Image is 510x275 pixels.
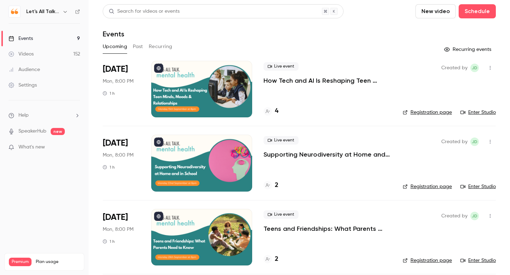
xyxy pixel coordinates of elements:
[415,4,456,18] button: New video
[263,210,299,219] span: Live event
[103,164,115,170] div: 1 h
[459,4,496,18] button: Schedule
[18,128,46,135] a: SpeakerHub
[8,112,80,119] li: help-dropdown-opener
[103,61,140,117] div: Sep 15 Mon, 8:00 PM (Europe/London)
[472,64,477,72] span: JD
[103,226,134,233] span: Mon, 8:00 PM
[275,181,278,190] h4: 2
[275,254,278,264] h4: 2
[403,183,452,190] a: Registration page
[263,181,278,190] a: 2
[26,8,59,15] h6: Let's All Talk Mental Health
[103,41,127,52] button: Upcoming
[8,82,37,89] div: Settings
[263,254,278,264] a: 2
[441,212,467,220] span: Created by
[9,6,20,17] img: Let's All Talk Mental Health
[470,64,479,72] span: Jenni Dunn
[472,212,477,220] span: JD
[18,144,45,151] span: What's new
[109,8,180,15] div: Search for videos or events
[403,257,452,264] a: Registration page
[103,152,134,159] span: Mon, 8:00 PM
[51,128,65,135] span: new
[441,64,467,72] span: Created by
[103,135,140,191] div: Sep 22 Mon, 8:00 PM (Europe/London)
[103,212,128,223] span: [DATE]
[460,109,496,116] a: Enter Studio
[275,106,278,116] h4: 4
[8,35,33,42] div: Events
[8,66,40,73] div: Audience
[103,137,128,149] span: [DATE]
[8,51,34,58] div: Videos
[470,137,479,146] span: Jenni Dunn
[9,258,32,266] span: Premium
[403,109,452,116] a: Registration page
[441,137,467,146] span: Created by
[103,239,115,244] div: 1 h
[263,76,391,85] a: How Tech and AI Is Reshaping Teen Minds, Moods & Relationships
[460,257,496,264] a: Enter Studio
[470,212,479,220] span: Jenni Dunn
[263,106,278,116] a: 4
[460,183,496,190] a: Enter Studio
[472,137,477,146] span: JD
[36,259,80,265] span: Plan usage
[103,64,128,75] span: [DATE]
[103,209,140,265] div: Sep 29 Mon, 8:00 PM (Europe/London)
[263,224,391,233] a: Teens and Friendships: What Parents Need to Know
[263,62,299,71] span: Live event
[103,78,134,85] span: Mon, 8:00 PM
[149,41,172,52] button: Recurring
[103,30,124,38] h1: Events
[133,41,143,52] button: Past
[18,112,29,119] span: Help
[263,150,391,159] a: Supporting Neurodiversity at Home and in School
[263,136,299,145] span: Live event
[103,90,115,96] div: 1 h
[441,44,496,55] button: Recurring events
